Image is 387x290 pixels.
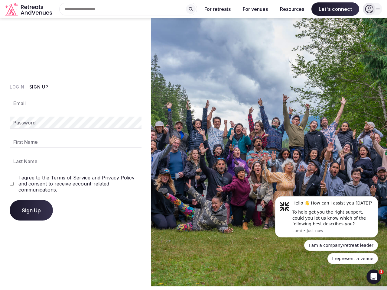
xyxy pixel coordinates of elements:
label: I agree to the and and consent to receive account-related communications. [18,175,141,193]
a: Privacy Policy [102,175,135,181]
button: Sign Up [10,200,53,221]
img: My Account Background [151,18,387,286]
button: For venues [238,2,273,16]
span: Sign Up [22,207,41,213]
a: Terms of Service [51,175,90,181]
button: Sign Up [29,84,48,90]
iframe: Intercom notifications message [266,163,387,274]
button: Login [10,84,24,90]
a: Visit the homepage [5,2,53,16]
iframe: Intercom live chat [366,269,381,284]
span: Let's connect [311,2,359,16]
button: For retreats [200,2,236,16]
svg: Retreats and Venues company logo [5,2,53,16]
button: Resources [275,2,309,16]
span: 1 [379,269,384,274]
